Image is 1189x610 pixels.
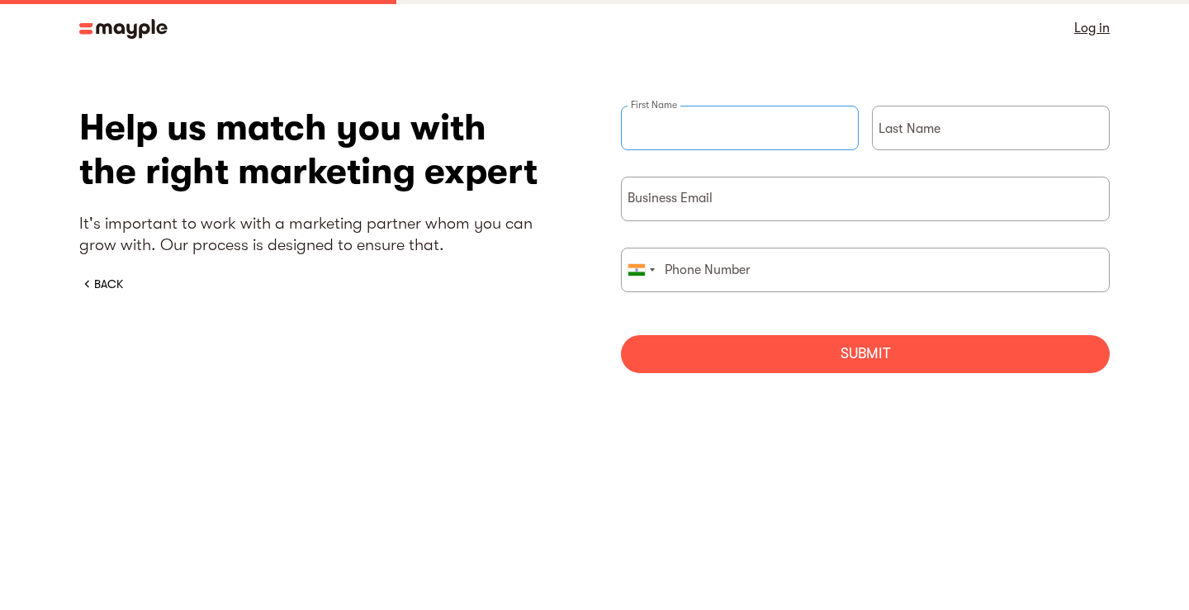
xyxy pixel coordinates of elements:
[628,98,680,111] label: First Name
[622,248,660,291] div: India (भारत): +91
[621,248,1110,292] input: Phone Number
[79,213,568,256] p: It's important to work with a marketing partner whom you can grow with. Our process is designed t...
[1074,17,1110,40] a: Log in
[79,106,568,193] h1: Help us match you with the right marketing expert
[94,276,123,292] div: BACK
[621,106,1110,373] form: briefForm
